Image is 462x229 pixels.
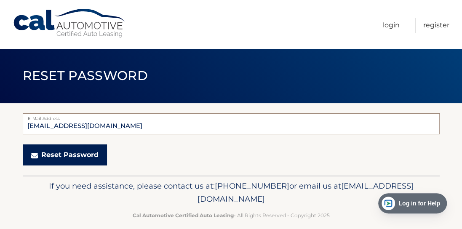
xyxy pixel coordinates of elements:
[23,113,440,134] input: E-Mail Address
[23,144,107,165] button: Reset Password
[23,113,440,120] label: E-Mail Address
[215,181,289,191] span: [PHONE_NUMBER]
[423,18,449,33] a: Register
[383,18,400,33] a: Login
[13,8,126,38] a: Cal Automotive
[133,212,234,218] strong: Cal Automotive Certified Auto Leasing
[23,68,148,83] span: Reset Password
[35,211,427,220] p: - All Rights Reserved - Copyright 2025
[35,179,427,206] p: If you need assistance, please contact us at: or email us at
